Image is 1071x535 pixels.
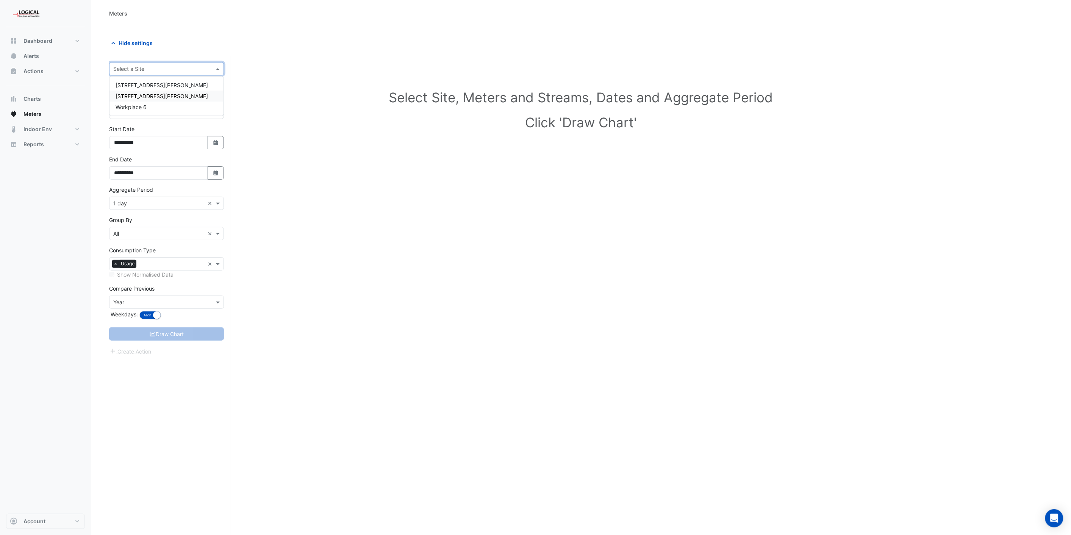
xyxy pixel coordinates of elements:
span: Account [23,518,45,525]
button: Indoor Env [6,122,85,137]
span: Hide settings [119,39,153,47]
div: Open Intercom Messenger [1045,509,1063,527]
span: Workplace 6 [116,104,147,110]
span: Clear [208,260,214,268]
app-icon: Indoor Env [10,125,17,133]
div: Select meters or streams to enable normalisation [109,271,224,278]
div: Options List [109,77,224,116]
app-icon: Reports [10,141,17,148]
div: Meters [109,9,127,17]
span: Clear [208,199,214,207]
span: × [112,260,119,267]
label: Group By [109,216,132,224]
label: Consumption Type [109,246,156,254]
app-icon: Actions [10,67,17,75]
span: Actions [23,67,44,75]
app-icon: Alerts [10,52,17,60]
button: Dashboard [6,33,85,48]
label: Aggregate Period [109,186,153,194]
img: Company Logo [9,6,43,21]
label: Weekdays: [109,310,138,318]
fa-icon: Select Date [213,139,219,146]
label: Compare Previous [109,285,155,293]
button: Charts [6,91,85,106]
fa-icon: Select Date [213,170,219,176]
button: Hide settings [109,36,158,50]
label: Show Normalised Data [117,271,174,278]
span: Alerts [23,52,39,60]
app-icon: Dashboard [10,37,17,45]
button: Actions [6,64,85,79]
span: Clear [208,230,214,238]
button: Account [6,514,85,529]
span: Reports [23,141,44,148]
app-icon: Charts [10,95,17,103]
button: Reports [6,137,85,152]
h1: Select Site, Meters and Streams, Dates and Aggregate Period [121,89,1041,105]
span: [STREET_ADDRESS][PERSON_NAME] [116,82,208,88]
h1: Click 'Draw Chart' [121,114,1041,130]
span: Charts [23,95,41,103]
label: Start Date [109,125,134,133]
span: [STREET_ADDRESS][PERSON_NAME] [116,93,208,99]
span: Meters [23,110,42,118]
label: End Date [109,155,132,163]
span: Usage [119,260,136,267]
app-icon: Meters [10,110,17,118]
span: Indoor Env [23,125,52,133]
app-escalated-ticket-create-button: Please correct errors first [109,347,152,354]
span: Dashboard [23,37,52,45]
button: Meters [6,106,85,122]
button: Alerts [6,48,85,64]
